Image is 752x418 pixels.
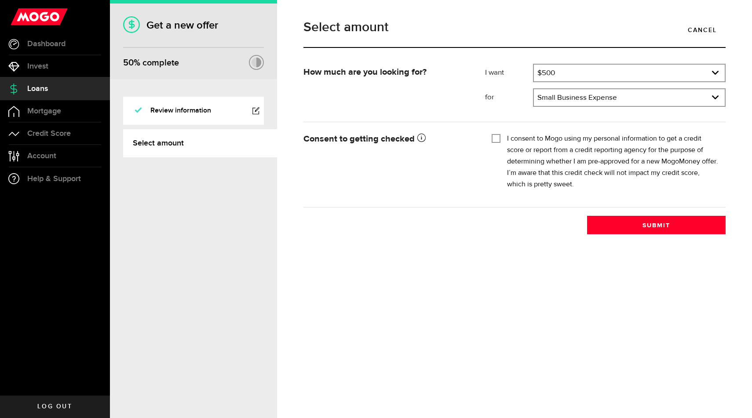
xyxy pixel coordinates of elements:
[27,85,48,93] span: Loans
[27,40,66,48] span: Dashboard
[37,403,72,410] span: Log out
[303,68,427,76] strong: How much are you looking for?
[679,21,726,39] a: Cancel
[7,4,33,30] button: Open LiveChat chat widget
[507,133,719,190] label: I consent to Mogo using my personal information to get a credit score or report from a credit rep...
[534,89,725,106] a: expand select
[123,19,264,32] h1: Get a new offer
[123,55,179,71] div: % complete
[485,92,533,103] label: for
[492,133,500,142] input: I consent to Mogo using my personal information to get a credit score or report from a credit rep...
[123,58,134,68] span: 50
[534,65,725,81] a: expand select
[303,134,426,143] strong: Consent to getting checked
[123,129,277,157] a: Select amount
[27,107,61,115] span: Mortgage
[27,152,56,160] span: Account
[27,175,81,183] span: Help & Support
[303,21,726,34] h1: Select amount
[27,130,71,138] span: Credit Score
[27,62,48,70] span: Invest
[123,97,264,125] a: Review information
[587,216,726,234] button: Submit
[485,68,533,78] label: I want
